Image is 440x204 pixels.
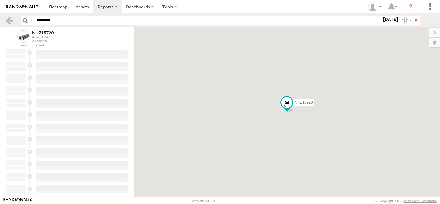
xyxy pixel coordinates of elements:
[295,100,313,105] span: NHZ15720
[3,198,32,204] a: Visit our Website
[375,199,437,203] div: © Copyright 2025 -
[382,16,399,23] label: [DATE]
[29,16,34,25] label: Search Query
[5,44,27,47] div: Time
[35,44,134,47] div: Event
[5,16,14,25] a: Back to previous Page
[406,2,416,12] i: ?
[366,2,384,11] div: Zulema McIntosch
[399,16,412,25] label: Search Filter Options
[192,199,215,203] div: Version: 308.01
[32,35,54,39] div: ActiveTRAC
[32,30,54,35] div: NHZ15720 - View Asset History
[32,39,54,43] div: All Assets
[6,5,38,9] img: rand-logo.svg
[404,199,437,203] a: Terms and Conditions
